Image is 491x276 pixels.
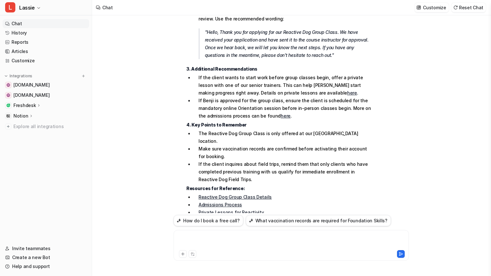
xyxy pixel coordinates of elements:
[415,3,448,12] button: Customize
[3,19,89,28] a: Chat
[13,121,87,132] span: Explore all integrations
[3,47,89,56] a: Articles
[453,5,458,10] img: reset
[3,253,89,262] a: Create a new Bot
[246,215,391,226] button: What vaccination records are required for Foundation Skills?
[186,122,247,127] strong: 4. Key Points to Remember
[193,74,373,97] li: If the client wants to start work before group classes begin, offer a private lesson with one of ...
[193,97,373,120] li: If Benji is approved for the group class, ensure the client is scheduled for the mandatory online...
[3,91,89,100] a: online.whenhoundsfly.com[DOMAIN_NAME]
[5,2,15,12] span: L
[102,4,113,11] div: Chat
[6,114,10,118] img: Notion
[175,234,407,249] div: To enrich screen reader interactions, please activate Accessibility in Grammarly extension settings
[3,73,34,79] button: Integrations
[3,38,89,47] a: Reports
[3,122,89,131] a: Explore all integrations
[10,73,32,79] p: Integrations
[423,4,446,11] p: Customize
[6,93,10,97] img: online.whenhoundsfly.com
[199,202,242,207] a: Admissions Process
[174,215,243,226] button: How do I book a free call?
[13,92,50,98] span: [DOMAIN_NAME]
[19,3,35,12] span: Lassie
[5,123,12,130] img: explore all integrations
[417,5,421,10] img: customize
[451,3,486,12] button: Reset Chat
[3,80,89,89] a: www.whenhoundsfly.com[DOMAIN_NAME]
[3,262,89,271] a: Help and support
[193,130,373,145] li: The Reactive Dog Group Class is only offered at our [GEOGRAPHIC_DATA] location.
[199,194,272,200] a: Reactive Dog Group Class Details
[186,186,245,191] strong: Resources for Reference:
[13,82,50,88] span: [DOMAIN_NAME]
[193,145,373,160] li: Make sure vaccination records are confirmed before activating their account for booking.
[81,74,86,78] img: menu_add.svg
[347,90,357,96] a: here
[193,160,373,183] li: If the client inquires about field trips, remind them that only clients who have completed previo...
[3,56,89,65] a: Customize
[4,74,8,78] img: expand menu
[186,66,257,72] strong: 3. Additional Recommendations
[199,210,264,215] a: Private Lessons for Reactivity
[13,113,28,119] p: Notion
[6,103,10,107] img: Freshdesk
[3,28,89,37] a: History
[13,102,36,109] p: Freshdesk
[281,113,291,119] a: here
[3,244,89,253] a: Invite teammates
[205,28,373,59] p: "Hello, Thank you for applying for our Reactive Dog Group Class. We have received your applicatio...
[193,7,373,59] li: Let the client know that their application has been received and is under review. Use the recomme...
[6,83,10,87] img: www.whenhoundsfly.com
